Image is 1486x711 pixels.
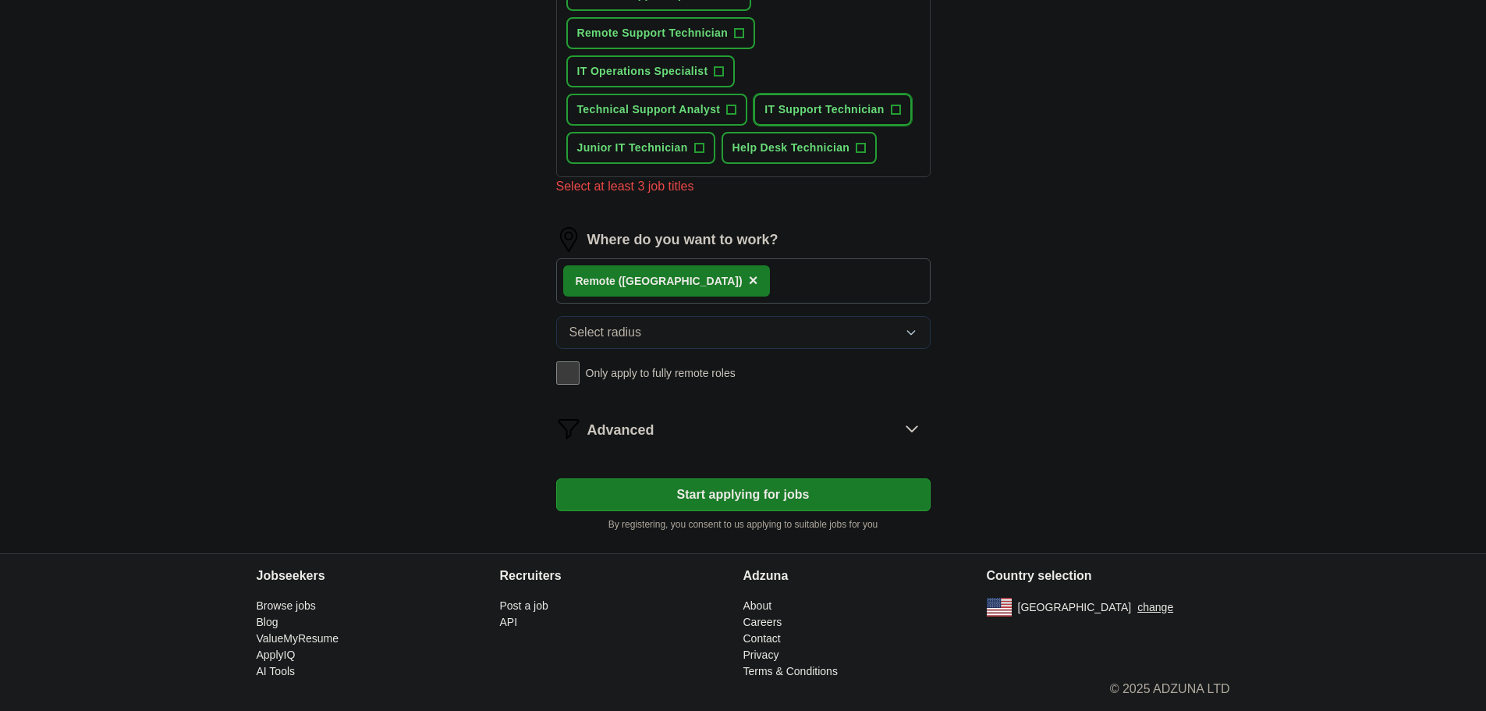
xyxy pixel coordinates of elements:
[556,177,931,196] div: Select at least 3 job titles
[587,420,654,441] span: Advanced
[556,316,931,349] button: Select radius
[749,269,758,293] button: ×
[257,616,278,628] a: Blog
[764,101,884,118] span: IT Support Technician
[722,132,878,164] button: Help Desk Technician
[556,416,581,441] img: filter
[257,665,296,677] a: AI Tools
[569,323,642,342] span: Select radius
[586,365,736,382] span: Only apply to fully remote roles
[1018,599,1132,616] span: [GEOGRAPHIC_DATA]
[257,599,316,612] a: Browse jobs
[556,478,931,511] button: Start applying for jobs
[754,94,911,126] button: IT Support Technician
[987,554,1230,598] h4: Country selection
[587,229,778,251] label: Where do you want to work?
[577,25,729,41] span: Remote Support Technician
[1137,599,1173,616] button: change
[749,272,758,289] span: ×
[500,599,548,612] a: Post a job
[566,17,756,49] button: Remote Support Technician
[577,63,708,80] span: IT Operations Specialist
[577,140,688,156] span: Junior IT Technician
[257,649,296,661] a: ApplyIQ
[566,94,748,126] button: Technical Support Analyst
[556,517,931,531] p: By registering, you consent to us applying to suitable jobs for you
[566,55,736,87] button: IT Operations Specialist
[556,227,581,252] img: location.png
[244,680,1243,711] div: © 2025 ADZUNA LTD
[732,140,850,156] span: Help Desk Technician
[566,132,715,164] button: Junior IT Technician
[556,361,580,385] input: Only apply to fully remote roles
[743,599,772,612] a: About
[257,632,339,645] a: ValueMyResume
[576,273,743,290] div: Remote ([GEOGRAPHIC_DATA])
[987,598,1012,617] img: US flag
[743,649,779,661] a: Privacy
[577,101,721,118] span: Technical Support Analyst
[743,616,782,628] a: Careers
[743,665,838,677] a: Terms & Conditions
[500,616,518,628] a: API
[743,632,781,645] a: Contact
